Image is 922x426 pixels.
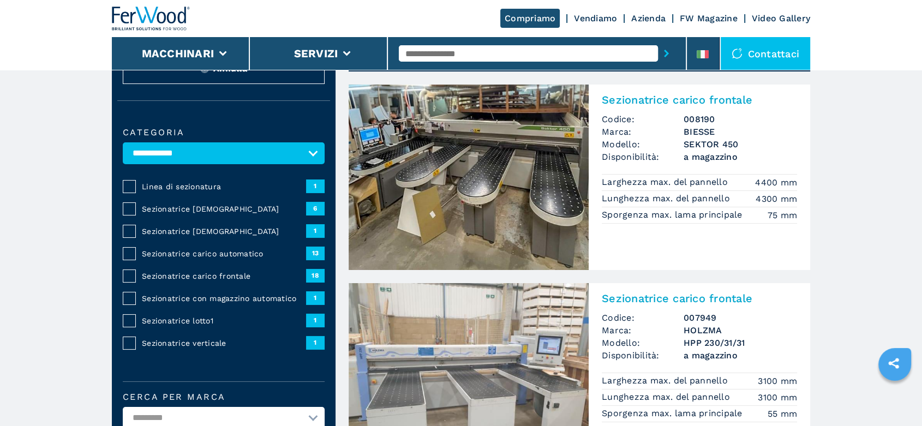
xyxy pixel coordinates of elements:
[349,85,810,270] a: Sezionatrice carico frontale BIESSE SEKTOR 450Sezionatrice carico frontaleCodice:008190Marca:BIES...
[294,47,338,60] button: Servizi
[758,391,797,404] em: 3100 mm
[142,315,306,326] span: Sezionatrice lotto1
[602,125,684,138] span: Marca:
[602,193,733,205] p: Lunghezza max. del pannello
[306,291,325,304] span: 1
[142,47,214,60] button: Macchinari
[112,7,190,31] img: Ferwood
[306,314,325,327] span: 1
[602,93,797,106] h2: Sezionatrice carico frontale
[602,349,684,362] span: Disponibilità:
[680,13,738,23] a: FW Magazine
[602,176,731,188] p: Larghezza max. del pannello
[602,391,733,403] p: Lunghezza max. del pannello
[721,37,811,70] div: Contattaci
[602,375,731,387] p: Larghezza max. del pannello
[602,151,684,163] span: Disponibilità:
[142,271,306,281] span: Sezionatrice carico frontale
[306,202,325,215] span: 6
[142,338,306,349] span: Sezionatrice verticale
[306,179,325,193] span: 1
[142,181,306,192] span: Linea di sezionatura
[306,336,325,349] span: 1
[142,248,306,259] span: Sezionatrice carico automatico
[306,269,325,282] span: 18
[123,128,325,137] label: Categoria
[684,311,797,324] h3: 007949
[602,337,684,349] span: Modello:
[574,13,617,23] a: Vendiamo
[602,407,745,419] p: Sporgenza max. lama principale
[684,138,797,151] h3: SEKTOR 450
[758,375,797,387] em: 3100 mm
[602,324,684,337] span: Marca:
[500,9,560,28] a: Compriamo
[684,337,797,349] h3: HPP 230/31/31
[755,176,797,189] em: 4400 mm
[142,293,306,304] span: Sezionatrice con magazzino automatico
[768,407,797,420] em: 55 mm
[631,13,666,23] a: Azienda
[684,113,797,125] h3: 008190
[142,203,306,214] span: Sezionatrice [DEMOGRAPHIC_DATA]
[306,224,325,237] span: 1
[602,113,684,125] span: Codice:
[684,324,797,337] h3: HOLZMA
[602,311,684,324] span: Codice:
[876,377,914,418] iframe: Chat
[123,393,325,401] label: Cerca per marca
[684,151,797,163] span: a magazzino
[142,226,306,237] span: Sezionatrice [DEMOGRAPHIC_DATA]
[752,13,810,23] a: Video Gallery
[602,138,684,151] span: Modello:
[349,85,589,270] img: Sezionatrice carico frontale BIESSE SEKTOR 450
[602,292,797,305] h2: Sezionatrice carico frontale
[756,193,797,205] em: 4300 mm
[306,247,325,260] span: 13
[658,41,675,66] button: submit-button
[880,350,907,377] a: sharethis
[684,349,797,362] span: a magazzino
[684,125,797,138] h3: BIESSE
[732,48,743,59] img: Contattaci
[768,209,797,221] em: 75 mm
[602,209,745,221] p: Sporgenza max. lama principale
